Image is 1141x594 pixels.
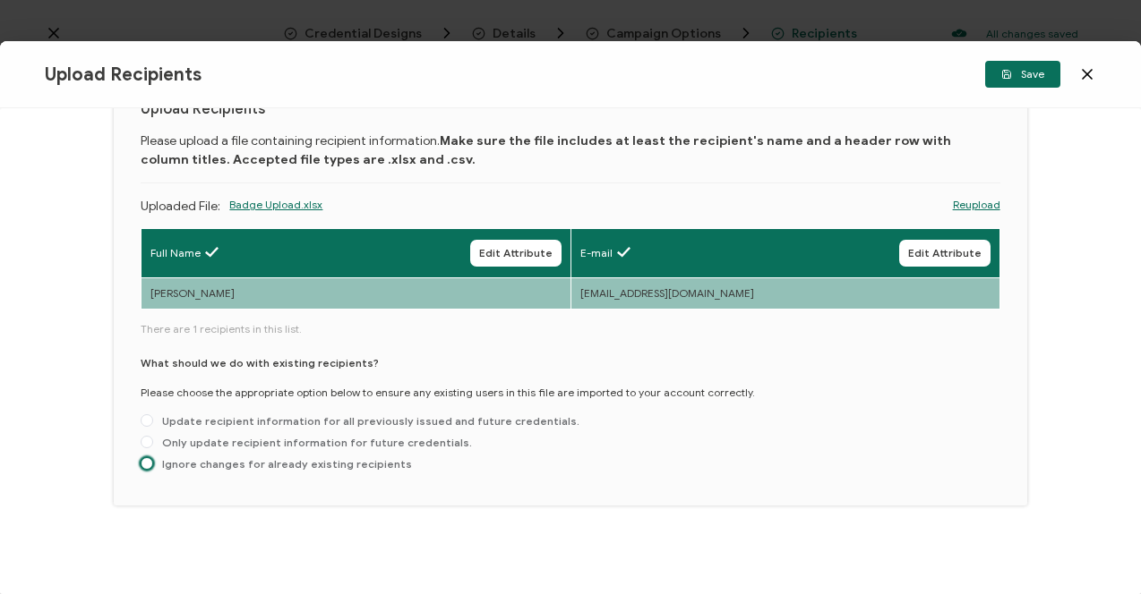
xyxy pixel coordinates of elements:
a: Reupload [953,197,1000,213]
h1: Upload Recipients [141,101,999,118]
span: Upload Recipients [45,64,202,86]
span: Full Name [150,245,201,261]
span: Save [1001,69,1044,80]
span: Update recipient information for all previously issued and future credentials. [153,414,579,428]
span: Badge Upload.xlsx [229,197,322,242]
td: [EMAIL_ADDRESS][DOMAIN_NAME] [570,278,999,310]
p: Please choose the appropriate option below to ensure any existing users in this file are imported... [141,385,755,401]
button: Edit Attribute [899,240,991,267]
iframe: Chat Widget [843,392,1141,594]
button: Edit Attribute [470,240,562,267]
button: Save [985,61,1060,88]
td: [PERSON_NAME] [142,278,570,310]
b: Make sure the file includes at least the recipient's name and a header row with column titles. Ac... [141,133,951,167]
span: Ignore changes for already existing recipients [153,457,412,471]
p: Please upload a file containing recipient information. [141,132,999,169]
span: There are 1 recipients in this list. [141,321,999,337]
p: Uploaded File: [141,197,220,219]
span: Edit Attribute [479,248,553,259]
span: Edit Attribute [908,248,982,259]
p: What should we do with existing recipients? [141,355,379,371]
span: Only update recipient information for future credentials. [153,436,472,449]
span: E-mail [580,245,613,261]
